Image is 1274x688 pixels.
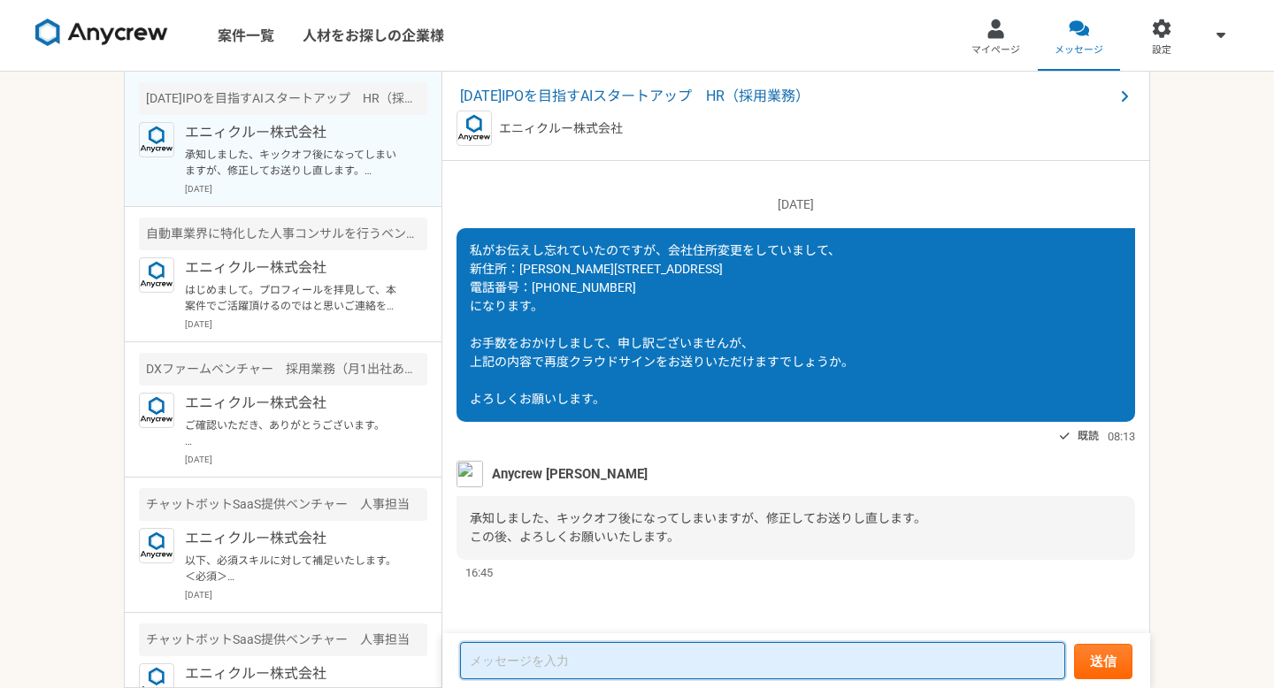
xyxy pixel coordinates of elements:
[457,461,483,487] img: MHYT8150_2.jpg
[185,257,403,279] p: エニィクルー株式会社
[185,528,403,549] p: エニィクルー株式会社
[971,43,1020,57] span: マイページ
[185,317,427,331] p: [DATE]
[470,243,854,406] span: 私がお伝えし忘れていたのですが、会社住所変更をしていまして、 新住所：[PERSON_NAME][STREET_ADDRESS] 電話番号：[PHONE_NUMBER] になります。 お手数をお...
[460,86,1114,107] span: [DATE]IPOを目指すAIスタートアップ HR（採用業務）
[185,453,427,466] p: [DATE]
[139,353,427,386] div: DXファームベンチャー 採用業務（月1出社あり）
[139,122,174,157] img: logo_text_blue_01.png
[185,417,403,449] p: ご確認いただき、ありがとうございます。 それでは、また内容を詰めまして、ご連絡いたします。 引き続き、よろしくお願いいたします。
[35,19,168,47] img: 8DqYSo04kwAAAAASUVORK5CYII=
[1152,43,1171,57] span: 設定
[139,218,427,250] div: 自動車業界に特化した人事コンサルを行うベンチャー企業での採用担当を募集
[1108,428,1135,445] span: 08:13
[185,122,403,143] p: エニィクルー株式会社
[492,464,648,484] span: Anycrew [PERSON_NAME]
[139,623,427,656] div: チャットボットSaaS提供ベンチャー 人事担当
[1074,644,1132,679] button: 送信
[139,82,427,115] div: [DATE]IPOを目指すAIスタートアップ HR（採用業務）
[185,147,403,179] p: 承知しました、キックオフ後になってしまいますが、修正してお送りし直します。 この後、よろしくお願いいたします。
[457,111,492,146] img: logo_text_blue_01.png
[457,195,1135,214] p: [DATE]
[1055,43,1103,57] span: メッセージ
[139,393,174,428] img: logo_text_blue_01.png
[499,119,623,138] p: エニィクルー株式会社
[185,182,427,195] p: [DATE]
[185,553,403,585] p: 以下、必須スキルに対して補足いたします。 ＜必須＞ ・エージェントコントロールのご経験 →昨年、採用支援を始めてから現在に至るまで経験がございます。また、それまでの5年間、エージェント側として勤...
[139,488,427,521] div: チャットボットSaaS提供ベンチャー 人事担当
[185,282,403,314] p: はじめまして。プロフィールを拝見して、本案件でご活躍頂けるのではと思いご連絡を差し上げました。 案件ページの内容をご確認頂き、もし条件など合致されるようでしたら是非詳細をご案内できればと思います...
[465,564,493,581] span: 16:45
[139,528,174,563] img: logo_text_blue_01.png
[185,663,403,684] p: エニィクルー株式会社
[470,511,926,544] span: 承知しました、キックオフ後になってしまいますが、修正してお送りし直します。 この後、よろしくお願いいたします。
[185,393,403,414] p: エニィクルー株式会社
[139,257,174,293] img: logo_text_blue_01.png
[1078,425,1099,447] span: 既読
[185,588,427,601] p: [DATE]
